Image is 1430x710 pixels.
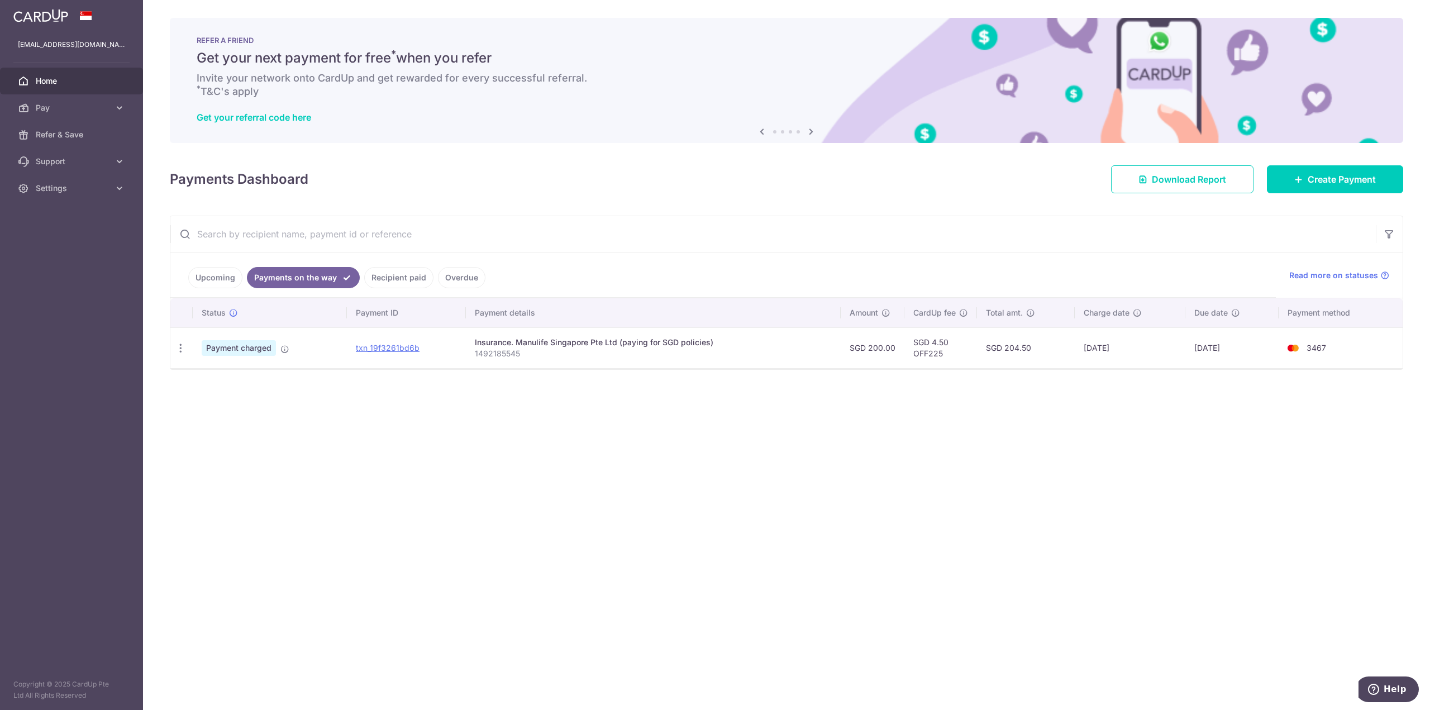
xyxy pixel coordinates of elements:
input: Search by recipient name, payment id or reference [170,216,1376,252]
td: [DATE] [1185,327,1278,368]
h4: Payments Dashboard [170,169,308,189]
a: txn_19f3261bd6b [356,343,420,352]
div: Insurance. Manulife Singapore Pte Ltd (paying for SGD policies) [475,337,831,348]
a: Payments on the way [247,267,360,288]
span: CardUp fee [913,307,956,318]
th: Payment method [1279,298,1403,327]
span: Create Payment [1308,173,1376,186]
a: Get your referral code here [197,112,311,123]
th: Payment details [466,298,840,327]
span: Settings [36,183,109,194]
span: 3467 [1307,343,1326,352]
span: Read more on statuses [1289,270,1378,281]
td: SGD 4.50 OFF225 [904,327,977,368]
span: Amount [850,307,878,318]
a: Upcoming [188,267,242,288]
span: Status [202,307,226,318]
td: [DATE] [1075,327,1186,368]
span: Download Report [1152,173,1226,186]
span: Due date [1194,307,1228,318]
img: Bank Card [1282,341,1304,355]
a: Overdue [438,267,485,288]
span: Payment charged [202,340,276,356]
a: Recipient paid [364,267,433,288]
th: Payment ID [347,298,466,327]
img: CardUp [13,9,68,22]
span: Refer & Save [36,129,109,140]
span: Total amt. [986,307,1023,318]
h6: Invite your network onto CardUp and get rewarded for every successful referral. T&C's apply [197,72,1376,98]
a: Download Report [1111,165,1253,193]
h5: Get your next payment for free when you refer [197,49,1376,67]
img: RAF banner [170,18,1403,143]
p: REFER A FRIEND [197,36,1376,45]
td: SGD 200.00 [841,327,904,368]
iframe: Opens a widget where you can find more information [1358,676,1419,704]
span: Pay [36,102,109,113]
p: 1492185545 [475,348,831,359]
a: Create Payment [1267,165,1403,193]
span: Charge date [1084,307,1129,318]
p: [EMAIL_ADDRESS][DOMAIN_NAME] [18,39,125,50]
span: Home [36,75,109,87]
span: Support [36,156,109,167]
td: SGD 204.50 [977,327,1075,368]
a: Read more on statuses [1289,270,1389,281]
